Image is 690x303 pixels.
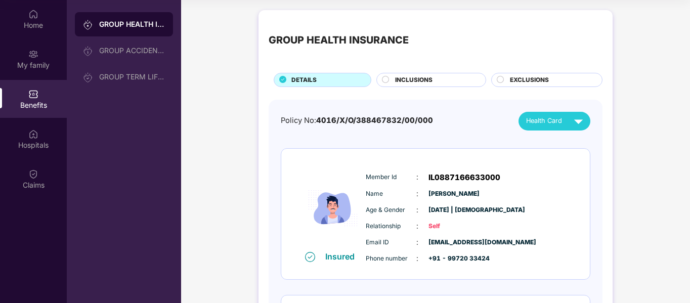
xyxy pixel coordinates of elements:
div: Insured [325,251,361,262]
img: icon [303,165,363,251]
img: svg+xml;base64,PHN2ZyB3aWR0aD0iMjAiIGhlaWdodD0iMjAiIHZpZXdCb3g9IjAgMCAyMCAyMCIgZmlsbD0ibm9uZSIgeG... [83,72,93,82]
span: : [416,204,418,215]
span: [DATE] | [DEMOGRAPHIC_DATA] [428,205,479,215]
span: [PERSON_NAME] [428,189,479,199]
img: svg+xml;base64,PHN2ZyB4bWxucz0iaHR0cDovL3d3dy53My5vcmcvMjAwMC9zdmciIHZpZXdCb3g9IjAgMCAyNCAyNCIgd2... [570,112,587,130]
span: [EMAIL_ADDRESS][DOMAIN_NAME] [428,238,479,247]
img: svg+xml;base64,PHN2ZyB3aWR0aD0iMjAiIGhlaWdodD0iMjAiIHZpZXdCb3g9IjAgMCAyMCAyMCIgZmlsbD0ibm9uZSIgeG... [28,49,38,59]
span: INCLUSIONS [395,75,433,85]
span: Email ID [366,238,416,247]
span: : [416,188,418,199]
img: svg+xml;base64,PHN2ZyB4bWxucz0iaHR0cDovL3d3dy53My5vcmcvMjAwMC9zdmciIHdpZHRoPSIxNiIgaGVpZ2h0PSIxNi... [305,252,315,262]
span: : [416,221,418,232]
span: Relationship [366,222,416,231]
img: svg+xml;base64,PHN2ZyBpZD0iQmVuZWZpdHMiIHhtbG5zPSJodHRwOi8vd3d3LnczLm9yZy8yMDAwL3N2ZyIgd2lkdGg9Ij... [28,89,38,99]
span: Age & Gender [366,205,416,215]
span: IL0887166633000 [428,171,500,184]
span: EXCLUSIONS [510,75,549,85]
span: 4016/X/O/388467832/00/000 [316,116,433,125]
span: : [416,171,418,183]
span: Name [366,189,416,199]
div: GROUP HEALTH INSURANCE [269,32,409,48]
span: +91 - 99720 33424 [428,254,479,264]
span: Self [428,222,479,231]
img: svg+xml;base64,PHN2ZyBpZD0iQ2xhaW0iIHhtbG5zPSJodHRwOi8vd3d3LnczLm9yZy8yMDAwL3N2ZyIgd2lkdGg9IjIwIi... [28,169,38,179]
div: Policy No: [281,115,433,126]
span: Phone number [366,254,416,264]
img: svg+xml;base64,PHN2ZyB3aWR0aD0iMjAiIGhlaWdodD0iMjAiIHZpZXdCb3g9IjAgMCAyMCAyMCIgZmlsbD0ibm9uZSIgeG... [83,20,93,30]
span: DETAILS [291,75,317,85]
img: svg+xml;base64,PHN2ZyB3aWR0aD0iMjAiIGhlaWdodD0iMjAiIHZpZXdCb3g9IjAgMCAyMCAyMCIgZmlsbD0ibm9uZSIgeG... [83,46,93,56]
span: : [416,253,418,264]
div: GROUP HEALTH INSURANCE [99,19,165,29]
img: svg+xml;base64,PHN2ZyBpZD0iSG9zcGl0YWxzIiB4bWxucz0iaHR0cDovL3d3dy53My5vcmcvMjAwMC9zdmciIHdpZHRoPS... [28,129,38,139]
span: : [416,237,418,248]
span: Member Id [366,172,416,182]
img: svg+xml;base64,PHN2ZyBpZD0iSG9tZSIgeG1sbnM9Imh0dHA6Ly93d3cudzMub3JnLzIwMDAvc3ZnIiB3aWR0aD0iMjAiIG... [28,9,38,19]
span: Health Card [526,116,562,126]
button: Health Card [519,112,590,131]
div: GROUP TERM LIFE INSURANCE [99,73,165,81]
div: GROUP ACCIDENTAL INSURANCE [99,47,165,55]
